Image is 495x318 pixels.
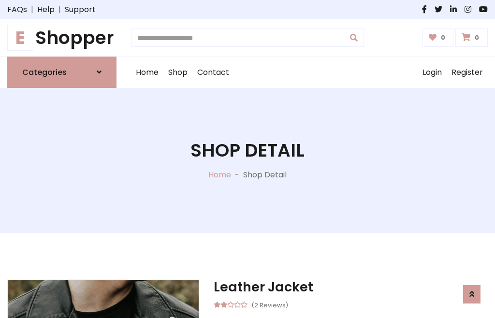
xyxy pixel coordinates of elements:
p: Shop Detail [243,169,287,181]
a: Register [447,57,488,88]
a: Home [208,169,231,180]
a: Contact [192,57,234,88]
h1: Shopper [7,27,116,49]
a: Categories [7,57,116,88]
a: Shop [163,57,192,88]
a: EShopper [7,27,116,49]
a: 0 [455,29,488,47]
a: Support [65,4,96,15]
a: Help [37,4,55,15]
a: FAQs [7,4,27,15]
span: 0 [472,33,481,42]
a: 0 [422,29,454,47]
a: Home [131,57,163,88]
h3: Leather Jacket [214,279,488,295]
a: Login [418,57,447,88]
span: | [55,4,65,15]
small: (2 Reviews) [251,299,288,310]
p: - [231,169,243,181]
h1: Shop Detail [190,140,305,161]
span: E [7,25,33,51]
span: 0 [438,33,448,42]
h6: Categories [22,68,67,77]
span: | [27,4,37,15]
